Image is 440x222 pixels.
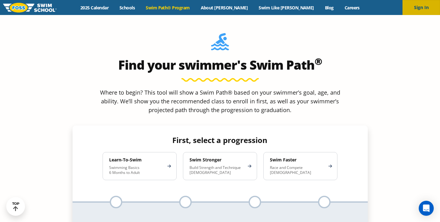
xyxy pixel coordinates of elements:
a: Schools [114,5,140,11]
h4: First, select a progression [98,136,342,145]
p: Build Strength and Technique [DEMOGRAPHIC_DATA] [190,165,244,175]
div: TOP [12,202,19,211]
h4: Swim Stronger [190,157,244,163]
h2: Find your swimmer's Swim Path [73,57,368,72]
a: 2025 Calendar [75,5,114,11]
a: About [PERSON_NAME] [195,5,253,11]
div: Open Intercom Messenger [419,201,434,216]
a: Careers [339,5,365,11]
a: Swim Like [PERSON_NAME] [253,5,320,11]
a: Blog [319,5,339,11]
img: Foss-Location-Swimming-Pool-Person.svg [211,33,229,54]
p: Where to begin? This tool will show a Swim Path® based on your swimmer’s goal, age, and ability. ... [98,88,343,114]
sup: ® [315,55,322,68]
p: Race and Compete [DEMOGRAPHIC_DATA] [270,165,325,175]
h4: Swim Faster [270,157,325,163]
h4: Learn-To-Swim [109,157,164,163]
img: FOSS Swim School Logo [3,3,57,12]
a: Swim Path® Program [140,5,195,11]
p: Swimming Basics 6 Months to Adult [109,165,164,175]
